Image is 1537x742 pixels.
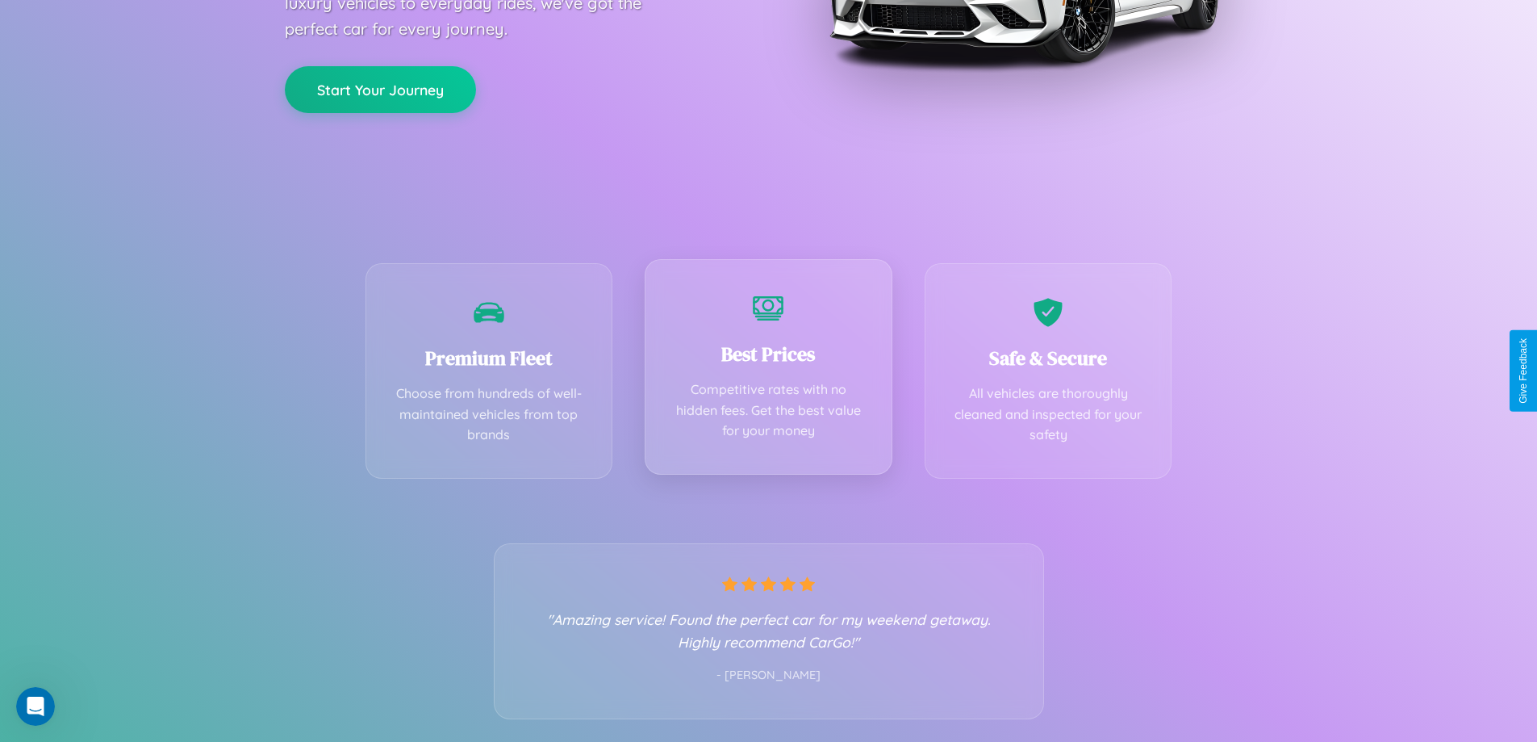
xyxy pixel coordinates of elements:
h3: Premium Fleet [391,345,588,371]
div: Give Feedback [1518,338,1529,404]
p: All vehicles are thoroughly cleaned and inspected for your safety [950,384,1147,446]
p: Competitive rates with no hidden fees. Get the best value for your money [670,379,867,442]
button: Start Your Journey [285,66,476,113]
p: "Amazing service! Found the perfect car for my weekend getaway. Highly recommend CarGo!" [527,608,1011,653]
iframe: Intercom live chat [16,687,55,726]
h3: Safe & Secure [950,345,1147,371]
h3: Best Prices [670,341,867,367]
p: Choose from hundreds of well-maintained vehicles from top brands [391,384,588,446]
p: - [PERSON_NAME] [527,665,1011,686]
